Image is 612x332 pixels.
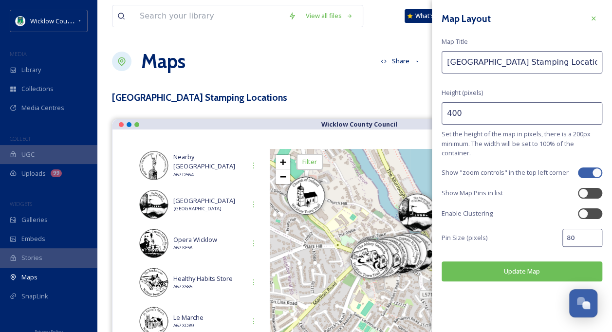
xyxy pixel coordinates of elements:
[430,52,494,71] button: Customise
[280,156,286,168] span: +
[141,47,185,76] a: Maps
[173,322,245,329] span: A67 XD89
[442,12,491,26] h3: Map Layout
[10,135,31,142] span: COLLECT
[442,261,602,281] button: Update Map
[301,6,358,25] a: View all files
[569,289,597,317] button: Open Chat
[173,283,245,290] span: A67 X585
[442,188,503,198] span: Show Map Pins in list
[112,91,287,105] h3: [GEOGRAPHIC_DATA] Stamping Locations
[276,169,290,184] a: Zoom out
[135,5,283,27] input: Search your library
[21,273,37,282] span: Maps
[442,129,602,158] span: Set the height of the map in pixels, there is a 200px minimum. The width will be set to 100% of t...
[21,215,48,224] span: Galleries
[173,196,245,205] span: [GEOGRAPHIC_DATA]
[139,229,168,258] img: a04d2044-cc6d-41d3-9b7b-1d0aca48cac6.jpg
[21,103,64,112] span: Media Centres
[21,84,54,93] span: Collections
[442,37,468,46] span: Map Title
[173,235,245,244] span: Opera Wicklow
[280,170,286,183] span: −
[173,244,245,251] span: A67 KF58
[21,253,42,262] span: Stories
[139,190,168,219] img: 0b47b2e8-b6f4-4ca1-b408-35c36060732a.jpg
[442,209,493,218] span: Enable Clustering
[139,151,168,180] img: 76418f34-dbad-48c1-89c7-639441c16e74.jpg
[21,292,48,301] span: SnapLink
[51,169,62,177] div: 99
[442,51,602,74] input: My Gallery
[21,65,41,74] span: Library
[21,234,45,243] span: Embeds
[442,88,483,97] span: Height (pixels)
[173,274,245,283] span: Healthy Habits Store
[21,150,35,159] span: UGC
[276,155,290,169] a: Zoom in
[21,169,46,178] span: Uploads
[442,102,602,125] input: 2
[30,16,99,25] span: Wicklow County Council
[442,168,569,177] span: Show "zoom controls" in the top left corner
[173,205,245,212] span: [GEOGRAPHIC_DATA]
[10,200,32,207] span: WIDGETS
[139,268,168,297] img: 1cd60b35-0112-4e8d-892b-88707d60ba32.jpg
[376,52,426,71] button: Share
[173,313,245,322] span: Le Marche
[297,154,323,170] div: Filter
[405,9,453,23] a: What's New
[10,50,27,57] span: MEDIA
[321,120,397,129] strong: Wicklow County Council
[16,16,25,26] img: download%20(9).png
[173,171,245,178] span: A67 D564
[442,233,487,242] span: Pin Size (pixels)
[173,152,245,171] span: Nearby [GEOGRAPHIC_DATA]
